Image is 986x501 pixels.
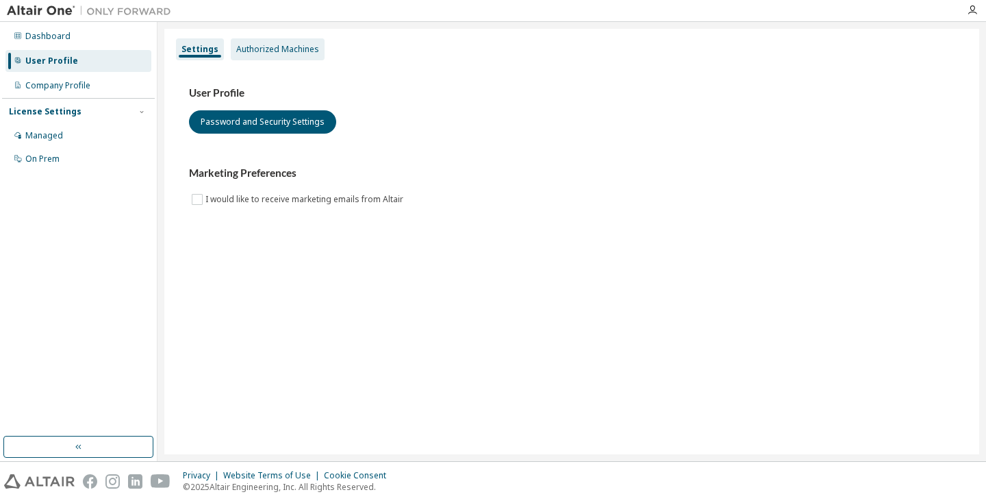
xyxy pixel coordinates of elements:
div: On Prem [25,154,60,164]
div: License Settings [9,106,81,117]
img: youtube.svg [151,474,170,489]
button: Password and Security Settings [189,110,336,134]
img: Altair One [7,4,178,18]
div: Website Terms of Use [223,470,324,481]
h3: User Profile [189,86,955,100]
img: instagram.svg [105,474,120,489]
div: Dashboard [25,31,71,42]
div: Cookie Consent [324,470,394,481]
p: © 2025 Altair Engineering, Inc. All Rights Reserved. [183,481,394,493]
img: facebook.svg [83,474,97,489]
img: linkedin.svg [128,474,142,489]
img: altair_logo.svg [4,474,75,489]
div: Managed [25,130,63,141]
label: I would like to receive marketing emails from Altair [205,191,406,208]
div: Authorized Machines [236,44,319,55]
div: Settings [181,44,218,55]
div: User Profile [25,56,78,66]
h3: Marketing Preferences [189,167,955,180]
div: Company Profile [25,80,90,91]
div: Privacy [183,470,223,481]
